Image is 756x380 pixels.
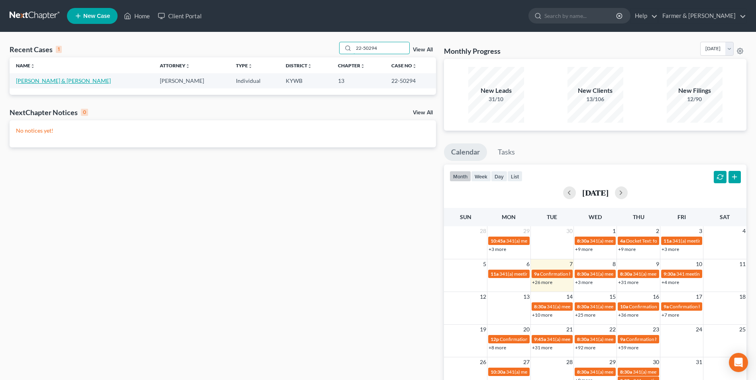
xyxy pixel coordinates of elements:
span: 31 [695,357,703,367]
span: 341(a) meeting for [PERSON_NAME] [590,336,667,342]
span: Fri [677,214,686,220]
span: 23 [652,325,660,334]
span: 9:45a [534,336,546,342]
span: Wed [589,214,602,220]
span: 30 [566,226,573,236]
a: +31 more [532,345,552,351]
a: Chapterunfold_more [338,63,365,69]
span: 16 [652,292,660,302]
span: 341(a) meeting for [PERSON_NAME] [590,238,667,244]
a: Calendar [444,143,487,161]
i: unfold_more [412,64,417,69]
span: 20 [522,325,530,334]
a: Typeunfold_more [236,63,253,69]
span: 8:30a [620,271,632,277]
span: 1 [612,226,617,236]
span: Sun [460,214,471,220]
span: 8:30a [577,238,589,244]
span: 30 [652,357,660,367]
span: 8:30a [620,369,632,375]
span: 341(a) meeting for [PERSON_NAME] [506,238,583,244]
span: 18 [738,292,746,302]
td: KYWB [279,73,332,88]
td: 13 [332,73,385,88]
span: 6 [526,259,530,269]
span: Confirmation hearing for [PERSON_NAME] [626,336,717,342]
span: Confirmation hearing for [PERSON_NAME] & [PERSON_NAME] [540,271,673,277]
span: 29 [522,226,530,236]
input: Search by name... [544,8,617,23]
a: Help [631,9,658,23]
span: 9a [620,336,625,342]
a: +9 more [618,246,636,252]
span: 8:30a [577,304,589,309]
span: Mon [502,214,516,220]
span: 341(a) meeting for [PERSON_NAME] [590,304,667,309]
a: Nameunfold_more [16,63,35,69]
span: 11 [738,259,746,269]
span: 19 [479,325,487,334]
span: 341(a) meeting for [PERSON_NAME] [590,271,667,277]
a: +7 more [662,312,679,318]
a: Farmer & [PERSON_NAME] [658,9,746,23]
i: unfold_more [185,64,190,69]
span: 26 [479,357,487,367]
span: 5 [482,259,487,269]
span: 28 [566,357,573,367]
span: 3 [698,226,703,236]
span: 341(a) meeting for [PERSON_NAME] [547,304,624,309]
span: 10:45a [491,238,505,244]
div: New Leads [468,86,524,95]
div: 13/106 [567,95,623,103]
p: No notices yet! [16,127,430,135]
div: Recent Cases [10,45,62,54]
a: Districtunfold_more [286,63,312,69]
a: +3 more [489,246,506,252]
span: 17 [695,292,703,302]
a: Home [120,9,154,23]
span: 12 [479,292,487,302]
td: 22-50294 [385,73,436,88]
span: 10:30a [491,369,505,375]
a: +3 more [662,246,679,252]
a: +25 more [575,312,595,318]
span: 2 [655,226,660,236]
span: 9a [664,304,669,309]
a: [PERSON_NAME] & [PERSON_NAME] [16,77,111,84]
span: 4 [742,226,746,236]
span: 28 [479,226,487,236]
h3: Monthly Progress [444,46,501,56]
a: +36 more [618,312,638,318]
a: +3 more [575,279,593,285]
a: +92 more [575,345,595,351]
span: 8 [612,259,617,269]
div: 1 [56,46,62,53]
i: unfold_more [360,64,365,69]
span: 22 [609,325,617,334]
span: 21 [566,325,573,334]
span: 8:30a [577,271,589,277]
span: 341(a) meeting for [PERSON_NAME] [590,369,667,375]
i: unfold_more [248,64,253,69]
span: 341(a) meeting for [PERSON_NAME] [547,336,624,342]
span: 8:30a [577,336,589,342]
span: 15 [609,292,617,302]
a: View All [413,110,433,116]
button: month [450,171,471,182]
a: Client Portal [154,9,206,23]
a: +8 more [489,345,506,351]
span: 14 [566,292,573,302]
div: 0 [81,109,88,116]
span: Confirmation hearing for [PERSON_NAME] & [PERSON_NAME] [500,336,632,342]
span: Docket Text: for [PERSON_NAME] [626,238,697,244]
div: NextChapter Notices [10,108,88,117]
a: +31 more [618,279,638,285]
span: 11a [664,238,672,244]
div: New Clients [567,86,623,95]
div: 12/90 [667,95,723,103]
a: +59 more [618,345,638,351]
span: 9 [655,259,660,269]
a: Case Nounfold_more [391,63,417,69]
i: unfold_more [307,64,312,69]
a: View All [413,47,433,53]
